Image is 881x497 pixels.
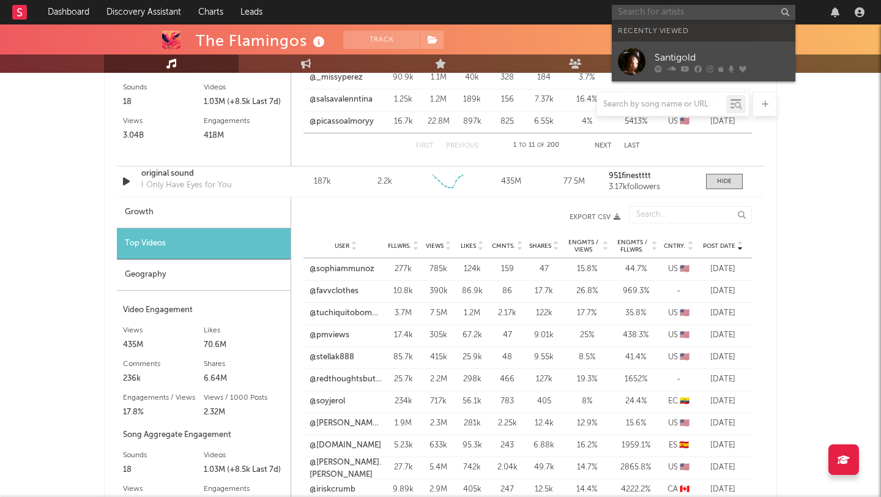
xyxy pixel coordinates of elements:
a: @pmviews [310,329,349,342]
div: 438.3 % [614,329,657,342]
span: of [537,143,545,148]
div: Top Videos [117,228,291,260]
div: 40k [458,72,486,84]
div: 1.9M [388,417,418,430]
div: 897k [458,116,486,128]
div: 5413 % [614,116,657,128]
div: Sounds [123,80,204,95]
div: 17.4k [388,329,418,342]
div: 17.7k [529,285,559,297]
div: US [663,307,694,319]
div: 124k [458,263,486,275]
div: 247 [492,484,522,496]
span: Shares [529,242,551,250]
div: 2.2k [377,176,392,188]
div: 4 % [565,116,608,128]
div: Views [123,482,204,496]
div: [DATE] [700,307,746,319]
div: 25.9k [458,351,486,364]
div: 5.23k [388,439,418,452]
div: 10.8k [388,285,418,297]
div: 2.25k [492,417,522,430]
div: [DATE] [700,439,746,452]
div: 3.7 % [565,72,608,84]
div: 14.7 % [565,461,608,474]
a: @tuchiquitobombon02 [310,307,382,319]
div: Views [123,114,204,129]
input: Search for artists [612,5,795,20]
span: Fllwrs. [388,242,411,250]
div: 12.9 % [565,417,608,430]
div: 67.2k [458,329,486,342]
div: 48 [492,351,522,364]
div: 22.8M [425,116,452,128]
div: 5.4M [425,461,452,474]
div: 9.89k [388,484,418,496]
div: 717k [425,395,452,408]
div: 1 11 200 [503,138,570,153]
div: 234k [388,395,418,408]
div: 6.64M [204,372,284,386]
div: Video Engagement [123,303,284,318]
span: 🇺🇸 [680,309,690,317]
div: 9.55k [529,351,559,364]
div: 16.7k [388,116,418,128]
div: 281k [458,417,486,430]
div: 85.7k [388,351,418,364]
div: 305k [425,329,452,342]
div: Recently Viewed [618,24,789,39]
div: Geography [117,260,291,291]
a: @picassoalmoryy [310,116,374,128]
a: @[PERSON_NAME].[PERSON_NAME] [310,457,382,480]
div: 1.03M (+8.5k Last 7d) [204,463,284,477]
div: 633k [425,439,452,452]
a: @redthoughtsbutredder [310,373,382,386]
div: 969.3 % [614,285,657,297]
div: 122k [529,307,559,319]
a: @sophiammunoz [310,263,374,275]
div: 25 % [565,329,608,342]
div: 1.2M [458,307,486,319]
div: 783 [492,395,522,408]
div: Growth [117,197,291,228]
button: First [416,143,434,149]
div: 15.6 % [614,417,657,430]
div: 56.1k [458,395,486,408]
div: US [663,116,694,128]
span: Views [426,242,444,250]
div: 243 [492,439,522,452]
div: EC [663,395,694,408]
div: 3.04B [123,129,204,143]
div: 742k [458,461,486,474]
span: Post Date [703,242,735,250]
div: 41.4 % [614,351,657,364]
div: [DATE] [700,116,746,128]
div: 8 % [565,395,608,408]
div: Views [123,323,204,338]
div: 27.7k [388,461,418,474]
div: 86 [492,285,522,297]
div: 8.5 % [565,351,608,364]
div: 25.7k [388,373,418,386]
div: [DATE] [700,373,746,386]
div: 2865.8 % [614,461,657,474]
div: 277k [388,263,418,275]
div: Engagements [204,114,284,129]
div: 418M [204,129,284,143]
div: 159 [492,263,522,275]
button: Next [595,143,612,149]
a: original sound [141,168,269,180]
div: 2.04k [492,461,522,474]
span: Engmts / Fllwrs. [614,239,650,253]
button: Export CSV [316,214,620,221]
div: [DATE] [700,484,746,496]
div: 17.7 % [565,307,608,319]
div: Sounds [123,448,204,463]
div: 298k [458,373,486,386]
span: Cntry. [664,242,686,250]
a: @_missyperez [310,72,363,84]
div: US [663,329,694,342]
div: [DATE] [700,329,746,342]
span: 🇺🇸 [680,353,690,361]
